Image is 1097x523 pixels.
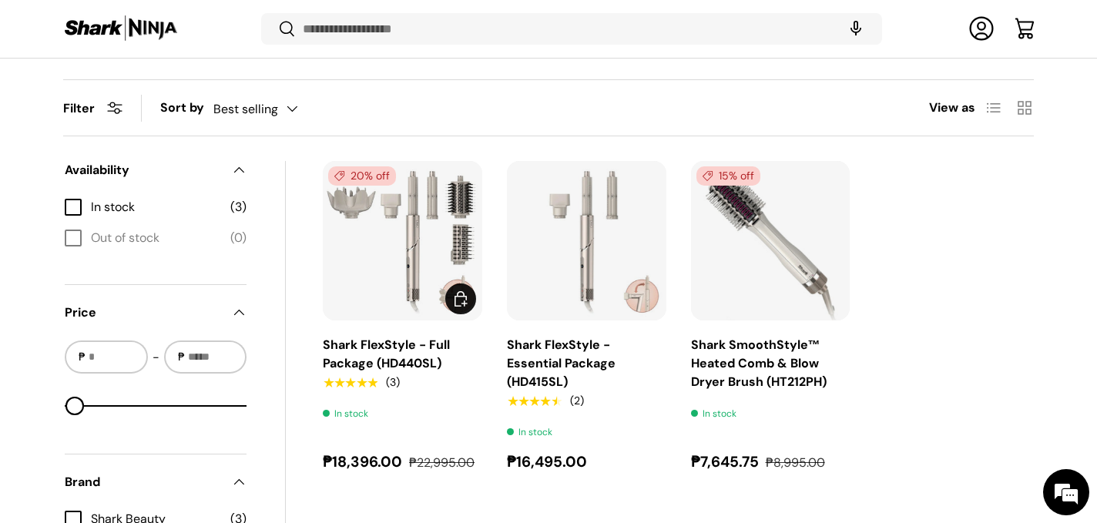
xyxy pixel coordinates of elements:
[65,454,247,510] summary: Brand
[831,12,881,46] speech-search-button: Search by voice
[65,285,247,340] summary: Price
[65,142,247,198] summary: Availability
[691,161,850,320] a: Shark SmoothStyle™ Heated Comb & Blow Dryer Brush (HT212PH)
[63,100,95,116] span: Filter
[230,198,247,216] span: (3)
[696,166,760,186] span: 15% off
[691,337,827,390] a: Shark SmoothStyle™ Heated Comb & Blow Dryer Brush (HT212PH)
[63,100,122,116] button: Filter
[65,161,222,179] span: Availability
[929,99,975,117] span: View as
[160,99,213,117] label: Sort by
[65,303,222,322] span: Price
[213,102,278,116] span: Best selling
[213,96,329,122] button: Best selling
[91,198,221,216] span: In stock
[323,337,450,371] a: Shark FlexStyle - Full Package (HD440SL)
[176,349,186,365] span: ₱
[77,349,87,365] span: ₱
[63,14,179,44] img: Shark Ninja Philippines
[153,348,159,367] span: -
[65,473,222,491] span: Brand
[323,161,482,320] a: Shark FlexStyle - Full Package (HD440SL)
[230,229,247,247] span: (0)
[91,229,221,247] span: Out of stock
[507,161,666,320] img: shark-flexstyle-esential-package-what's-in-the-box-full-view-sharkninja-philippines
[507,161,666,320] a: Shark FlexStyle - Essential Package (HD415SL)
[328,166,396,186] span: 20% off
[507,337,616,390] a: Shark FlexStyle - Essential Package (HD415SL)
[323,161,482,320] img: shark-flexstyle-full-package-what's-in-the-box-full-view-sharkninja-philippines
